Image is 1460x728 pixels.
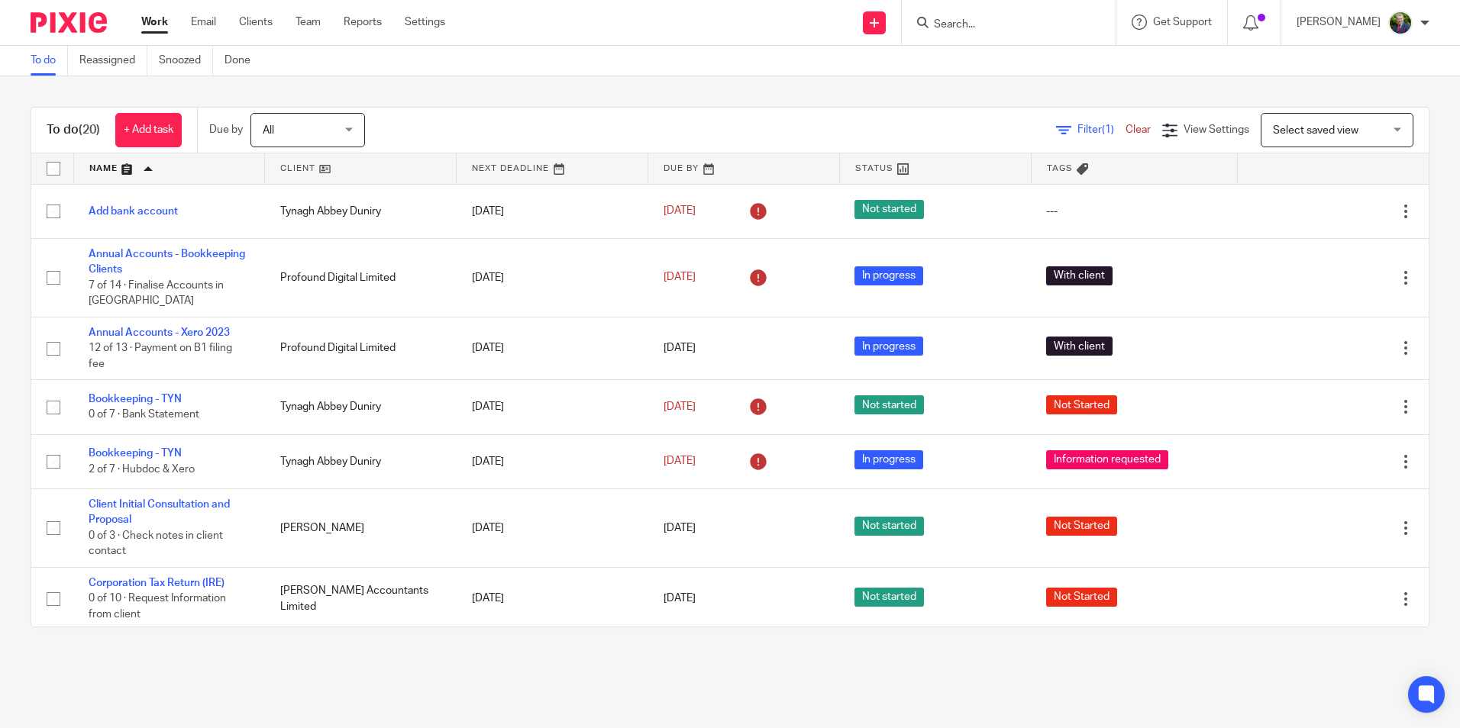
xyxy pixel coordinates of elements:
td: Tynagh Abbey Duniry [265,380,457,434]
span: [DATE] [664,401,696,412]
span: Filter [1077,124,1126,135]
span: [DATE] [664,343,696,353]
span: Not started [854,517,924,536]
span: Not Started [1046,395,1117,414]
a: Add bank account [89,206,178,217]
a: Email [191,14,216,30]
td: Tynagh Abbey Duniry [265,434,457,488]
span: Not started [854,200,924,219]
a: Bookkeeping - TYN [89,448,182,459]
span: All [263,125,274,136]
a: Client Initial Consultation and Proposal [89,499,230,525]
a: Reassigned [79,46,147,76]
span: Select saved view [1273,125,1358,136]
h1: To do [47,122,100,138]
a: Corporation Tax Return (IRE) [89,578,224,588]
span: Get Support [1153,17,1212,27]
span: In progress [854,450,923,469]
span: Tags [1047,164,1073,172]
span: 0 of 10 · Request Information from client [89,593,226,620]
p: Due by [209,122,243,137]
td: [PERSON_NAME] Accountants Limited [265,567,457,630]
td: Profound Digital Limited [265,238,457,317]
img: Pixie [31,12,107,33]
td: [DATE] [457,380,648,434]
a: Work [141,14,168,30]
td: [DATE] [457,238,648,317]
span: (20) [79,124,100,136]
span: Information requested [1046,450,1168,469]
a: Snoozed [159,46,213,76]
span: Not Started [1046,517,1117,536]
input: Search [932,18,1070,32]
a: Annual Accounts - Bookkeeping Clients [89,249,245,275]
td: [PERSON_NAME] [265,489,457,568]
a: Settings [405,14,445,30]
span: Not started [854,588,924,607]
span: In progress [854,337,923,356]
span: [DATE] [664,593,696,604]
span: 0 of 7 · Bank Statement [89,410,199,420]
span: [DATE] [664,523,696,533]
td: [DATE] [457,184,648,238]
span: Not started [854,395,924,414]
span: View Settings [1184,124,1249,135]
a: To do [31,46,68,76]
a: + Add task [115,113,182,147]
span: In progress [854,266,923,285]
span: Not Started [1046,588,1117,607]
span: (1) [1102,124,1114,135]
td: Tynagh Abbey Duniry [265,184,457,238]
img: download.png [1388,11,1413,35]
span: 12 of 13 · Payment on B1 filing fee [89,343,232,369]
a: Clear [1126,124,1151,135]
span: With client [1046,337,1113,356]
td: Profound Digital Limited [265,317,457,379]
p: [PERSON_NAME] [1297,14,1381,30]
a: Annual Accounts - Xero 2023 [89,327,230,338]
div: --- [1046,204,1222,219]
span: [DATE] [664,206,696,217]
span: With client [1046,266,1113,285]
a: Reports [344,14,382,30]
span: [DATE] [664,272,696,283]
span: 0 of 3 · Check notes in client contact [89,530,223,557]
span: 2 of 7 · Hubdoc & Xero [89,464,195,475]
a: Team [296,14,321,30]
td: [DATE] [457,489,648,568]
span: [DATE] [664,456,696,467]
a: Bookkeeping - TYN [89,394,182,404]
td: [DATE] [457,434,648,488]
span: 7 of 14 · Finalise Accounts in [GEOGRAPHIC_DATA] [89,280,224,307]
a: Done [224,46,262,76]
td: [DATE] [457,567,648,630]
td: [DATE] [457,317,648,379]
a: Clients [239,14,273,30]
